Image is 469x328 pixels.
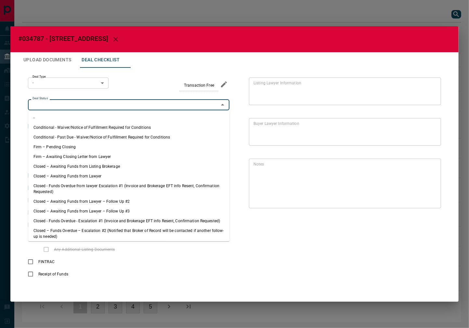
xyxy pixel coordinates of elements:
[52,247,117,252] span: Any Additional Listing Documents
[37,271,70,277] span: Receipt of Funds
[28,142,230,152] li: Firm – Pending Closing
[28,78,109,89] div: -
[28,216,230,226] li: Closed - Funds Overdue - Escalation #1 (Invoice and Brokerage EFT info Resent, Confirmation Reque...
[28,226,230,241] li: Closed – Funds Overdue – Escalation #2 (Notified that Broker of Record will be contacted if anoth...
[33,75,46,79] label: Deal Type
[33,96,48,101] label: Deal Status
[218,100,227,109] button: Close
[28,152,230,162] li: Firm – Awaiting Closing Letter from Lawyer
[218,79,229,90] button: edit
[28,241,230,251] li: Closed – Funds Overdue - Escalation #3 (Broker of Record has been Contacted)
[254,121,434,143] textarea: text field
[28,113,230,123] li: -
[28,132,230,142] li: Conditional - Past Due - Waiver/Notice of Fulfillment Required for Conditions
[18,35,108,43] span: #034787 - [STREET_ADDRESS]
[28,206,230,216] li: Closed – Awaiting Funds from Lawyer – Follow Up #3
[28,171,230,181] li: Closed – Awaiting Funds from Lawyer
[28,181,230,197] li: Closed - Funds Overdue from lawyer Escalation #1 (Invoice and Brokerage EFT info Resent, Confirma...
[28,162,230,171] li: Closed – Awaiting Funds from Listing Brokerage
[76,52,125,68] button: Deal Checklist
[254,80,434,102] textarea: text field
[254,161,434,205] textarea: text field
[37,259,56,265] span: FINTRAC
[18,52,76,68] button: Upload Documents
[28,123,230,132] li: Conditional - Waiver/Notice of Fulfillment Required for Conditions
[28,197,230,206] li: Closed – Awaiting Funds from Lawyer – Follow Up #2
